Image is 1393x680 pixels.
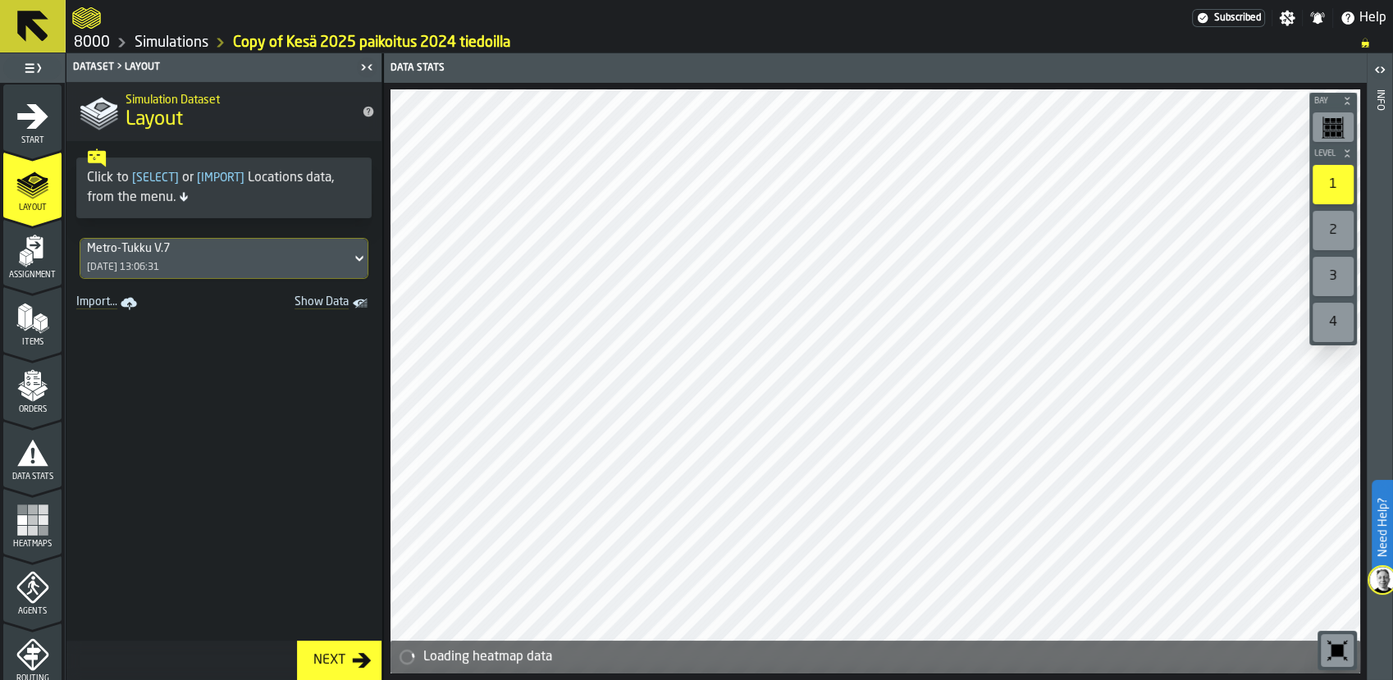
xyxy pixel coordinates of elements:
div: DropdownMenuValue-0caf337c-2556-44a6-85d9-67cdc6980810[DATE] 13:06:31 [80,238,368,279]
div: button-toolbar-undefined [1309,253,1357,299]
div: 1 [1313,165,1354,204]
li: menu Start [3,84,62,150]
span: Orders [3,405,62,414]
div: button-toolbar-undefined [1318,631,1357,670]
span: Agents [3,607,62,616]
span: Heatmaps [3,540,62,549]
div: Click to or Locations data, from the menu. [87,168,361,208]
span: Subscribed [1214,12,1261,24]
div: Dataset > Layout [70,62,355,73]
a: link-to-/wh/i/b2e041e4-2753-4086-a82a-958e8abdd2c7 [135,34,208,52]
span: Show Data [237,295,349,312]
a: logo-header [72,3,101,33]
a: link-to-/wh/i/b2e041e4-2753-4086-a82a-958e8abdd2c7 [74,34,110,52]
div: Next [307,650,352,670]
span: Data Stats [3,472,62,481]
li: menu Items [3,286,62,352]
a: link-to-/wh/i/b2e041e4-2753-4086-a82a-958e8abdd2c7/import/layout/ [70,292,147,315]
span: Import [194,172,248,184]
header: Data Stats [384,53,1367,83]
li: menu Data Stats [3,421,62,486]
span: Layout [126,107,183,133]
li: menu Orders [3,354,62,419]
h2: Sub Title [126,90,349,107]
span: Level [1311,149,1339,158]
span: [ [197,172,201,184]
span: Select [129,172,182,184]
div: button-toolbar-undefined [1309,208,1357,253]
a: link-to-/wh/i/b2e041e4-2753-4086-a82a-958e8abdd2c7/simulations/f0621d77-fa37-47ab-806e-42c294d649fd [233,34,510,52]
svg: Reset zoom and position [1324,637,1350,664]
div: alert-Loading heatmap data [390,641,1360,673]
li: menu Heatmaps [3,488,62,554]
label: button-toggle-Notifications [1303,10,1332,26]
div: DropdownMenuValue-0caf337c-2556-44a6-85d9-67cdc6980810 [87,242,345,255]
label: button-toggle-Close me [355,57,378,77]
header: Dataset > Layout [66,53,381,82]
label: button-toggle-Open [1368,57,1391,86]
span: Help [1359,8,1386,28]
button: button-Next [297,641,381,680]
span: ] [175,172,179,184]
div: Data Stats [387,62,877,74]
a: logo-header [394,637,486,670]
span: ] [240,172,244,184]
span: Bay [1311,97,1339,106]
div: [DATE] 13:06:31 [87,262,159,273]
span: Assignment [3,271,62,280]
div: Loading heatmap data [423,647,1354,667]
li: menu Assignment [3,219,62,285]
div: 3 [1313,257,1354,296]
label: button-toggle-Settings [1272,10,1302,26]
div: title-Layout [66,82,381,141]
span: Items [3,338,62,347]
div: Info [1374,86,1386,676]
div: button-toolbar-undefined [1309,109,1357,145]
span: Layout [3,203,62,212]
div: Menu Subscription [1192,9,1265,27]
a: toggle-dataset-table-Show Data [231,292,378,315]
label: Need Help? [1373,481,1391,573]
button: button- [1309,93,1357,109]
a: link-to-/wh/i/b2e041e4-2753-4086-a82a-958e8abdd2c7/settings/billing [1192,9,1265,27]
nav: Breadcrumb [72,33,1386,52]
button: button- [1309,145,1357,162]
label: button-toggle-Toggle Full Menu [3,57,62,80]
li: menu Agents [3,555,62,621]
label: button-toggle-Help [1333,8,1393,28]
div: 2 [1313,211,1354,250]
div: button-toolbar-undefined [1309,162,1357,208]
header: Info [1367,53,1392,680]
span: [ [132,172,136,184]
div: 4 [1313,303,1354,342]
span: Start [3,136,62,145]
div: button-toolbar-undefined [1309,299,1357,345]
li: menu Layout [3,152,62,217]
